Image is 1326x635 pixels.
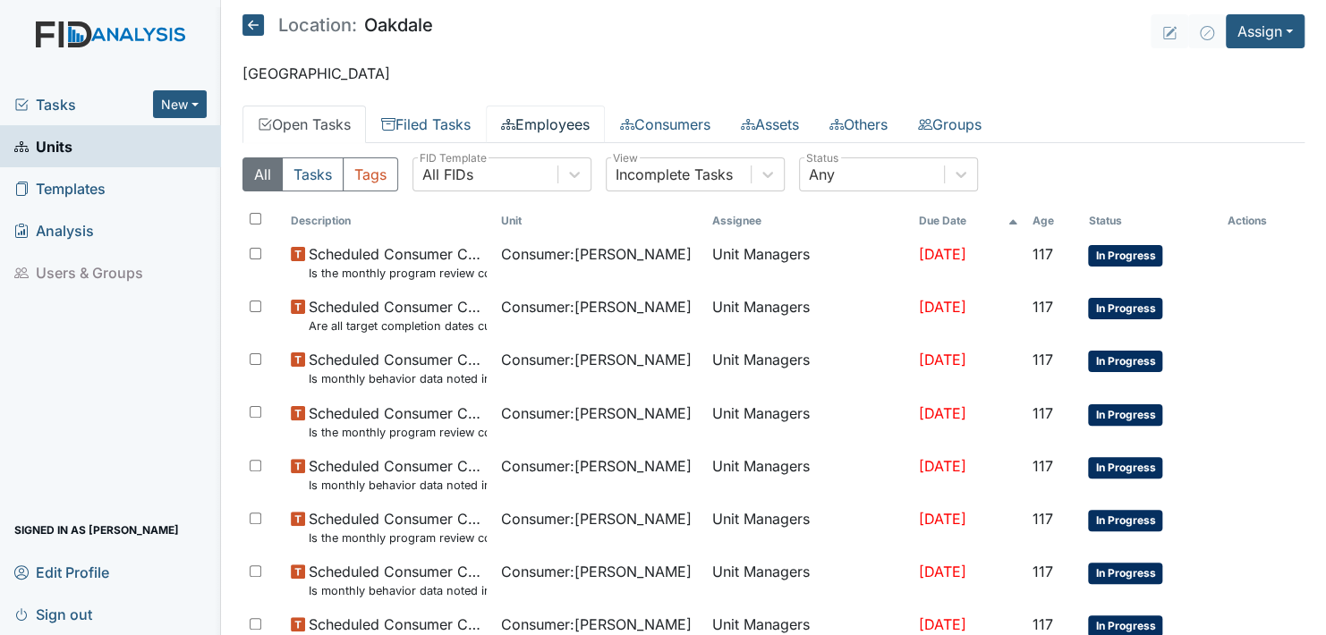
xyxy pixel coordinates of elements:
[14,516,179,544] span: Signed in as [PERSON_NAME]
[903,106,997,143] a: Groups
[918,245,965,263] span: [DATE]
[726,106,814,143] a: Assets
[1088,404,1162,426] span: In Progress
[284,206,495,236] th: Toggle SortBy
[1033,615,1053,633] span: 117
[494,206,705,236] th: Toggle SortBy
[1033,245,1053,263] span: 117
[242,157,283,191] button: All
[705,448,912,501] td: Unit Managers
[918,615,965,633] span: [DATE]
[501,561,692,582] span: Consumer : [PERSON_NAME]
[501,508,692,529] span: Consumer : [PERSON_NAME]
[14,94,153,115] a: Tasks
[616,164,733,185] div: Incomplete Tasks
[705,342,912,394] td: Unit Managers
[309,265,488,282] small: Is the monthly program review completed by the 15th of the previous month?
[814,106,903,143] a: Others
[309,317,488,334] small: Are all target completion dates current (not expired)?
[1088,351,1162,372] span: In Progress
[309,455,488,494] span: Scheduled Consumer Chart Review Is monthly behavior data noted in Q Review (programmatic reports)?
[918,457,965,475] span: [DATE]
[705,554,912,606] td: Unit Managers
[309,477,488,494] small: Is monthly behavior data noted in Q Review (programmatic reports)?
[918,404,965,422] span: [DATE]
[242,14,433,36] h5: Oakdale
[309,424,488,441] small: Is the monthly program review completed by the 15th of the previous month?
[278,16,357,34] span: Location:
[705,289,912,342] td: Unit Managers
[1033,457,1053,475] span: 117
[918,298,965,316] span: [DATE]
[1033,298,1053,316] span: 117
[309,243,488,282] span: Scheduled Consumer Chart Review Is the monthly program review completed by the 15th of the previo...
[282,157,344,191] button: Tasks
[918,351,965,368] span: [DATE]
[250,213,261,224] input: Toggle All Rows Selected
[911,206,1024,236] th: Toggle SortBy
[705,206,912,236] th: Assignee
[501,296,692,317] span: Consumer : [PERSON_NAME]
[153,90,207,118] button: New
[309,582,488,599] small: Is monthly behavior data noted in Q Review (programmatic reports)?
[1226,14,1305,48] button: Assign
[14,132,72,160] span: Units
[242,106,366,143] a: Open Tasks
[1088,457,1162,478] span: In Progress
[1033,351,1053,368] span: 117
[809,164,835,185] div: Any
[1088,298,1162,319] span: In Progress
[918,563,965,580] span: [DATE]
[1033,563,1053,580] span: 117
[605,106,726,143] a: Consumers
[1088,563,1162,584] span: In Progress
[14,174,106,202] span: Templates
[1025,206,1082,236] th: Toggle SortBy
[14,600,92,628] span: Sign out
[501,614,692,635] span: Consumer : [PERSON_NAME]
[501,243,692,265] span: Consumer : [PERSON_NAME]
[422,164,473,185] div: All FIDs
[705,395,912,448] td: Unit Managers
[501,402,692,424] span: Consumer : [PERSON_NAME]
[309,529,488,546] small: Is the monthly program review completed by the 15th of the previous month?
[501,349,692,370] span: Consumer : [PERSON_NAME]
[1033,404,1053,422] span: 117
[501,455,692,477] span: Consumer : [PERSON_NAME]
[343,157,398,191] button: Tags
[242,157,398,191] div: Type filter
[1220,206,1305,236] th: Actions
[366,106,486,143] a: Filed Tasks
[1081,206,1220,236] th: Toggle SortBy
[309,402,488,441] span: Scheduled Consumer Chart Review Is the monthly program review completed by the 15th of the previo...
[14,558,109,586] span: Edit Profile
[918,510,965,528] span: [DATE]
[1088,510,1162,531] span: In Progress
[309,370,488,387] small: Is monthly behavior data noted in Q Review (programmatic reports)?
[242,63,1305,84] p: [GEOGRAPHIC_DATA]
[705,501,912,554] td: Unit Managers
[14,216,94,244] span: Analysis
[705,236,912,289] td: Unit Managers
[1033,510,1053,528] span: 117
[309,508,488,546] span: Scheduled Consumer Chart Review Is the monthly program review completed by the 15th of the previo...
[486,106,605,143] a: Employees
[309,561,488,599] span: Scheduled Consumer Chart Review Is monthly behavior data noted in Q Review (programmatic reports)?
[1088,245,1162,267] span: In Progress
[309,349,488,387] span: Scheduled Consumer Chart Review Is monthly behavior data noted in Q Review (programmatic reports)?
[309,296,488,334] span: Scheduled Consumer Chart Review Are all target completion dates current (not expired)?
